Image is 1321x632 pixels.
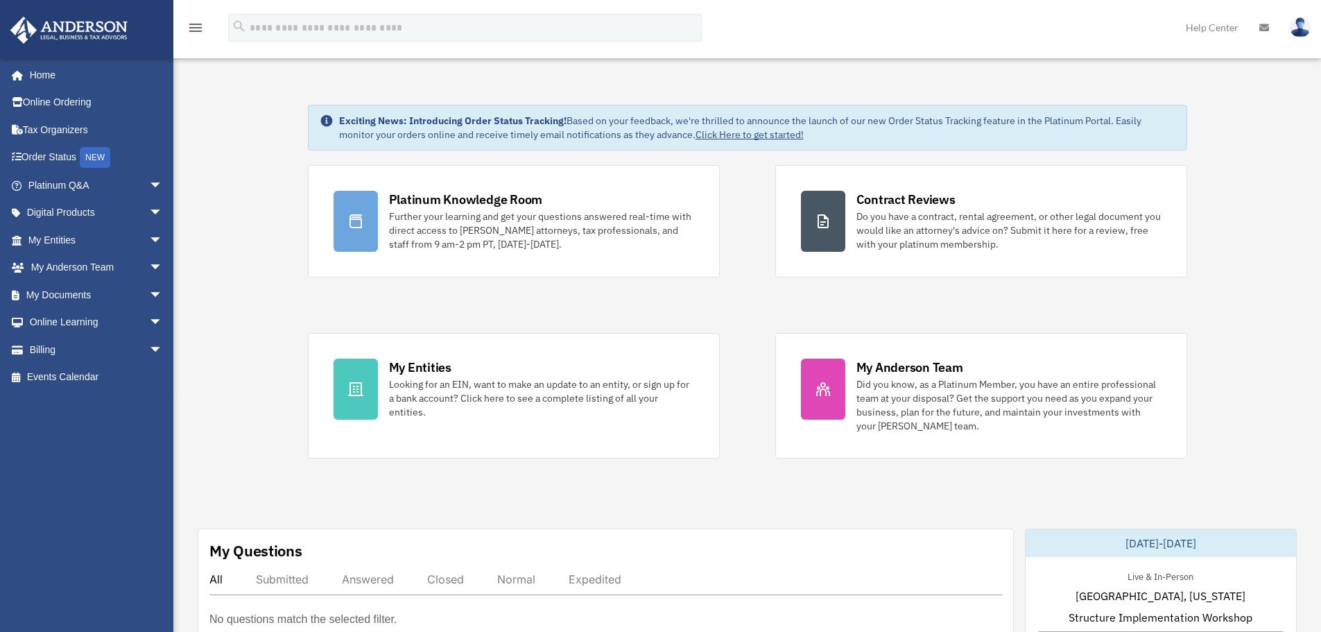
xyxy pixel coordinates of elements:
div: Answered [342,572,394,586]
i: search [232,19,247,34]
a: Platinum Q&Aarrow_drop_down [10,171,184,199]
a: Online Ordering [10,89,184,117]
span: Structure Implementation Workshop [1069,609,1252,626]
a: My Anderson Teamarrow_drop_down [10,254,184,282]
div: My Questions [209,540,302,561]
span: arrow_drop_down [149,254,177,282]
div: Did you know, as a Platinum Member, you have an entire professional team at your disposal? Get th... [856,377,1162,433]
div: Do you have a contract, rental agreement, or other legal document you would like an attorney's ad... [856,210,1162,251]
span: arrow_drop_down [149,226,177,255]
strong: Exciting News: Introducing Order Status Tracking! [339,114,567,127]
div: Contract Reviews [856,191,956,208]
div: NEW [80,147,110,168]
a: My Documentsarrow_drop_down [10,281,184,309]
a: Events Calendar [10,364,184,391]
a: menu [187,24,204,36]
a: Tax Organizers [10,116,184,144]
div: Live & In-Person [1116,568,1205,583]
div: My Entities [389,359,451,376]
a: My Entitiesarrow_drop_down [10,226,184,254]
div: Submitted [256,572,309,586]
span: [GEOGRAPHIC_DATA], [US_STATE] [1076,588,1245,604]
span: arrow_drop_down [149,336,177,364]
i: menu [187,19,204,36]
div: My Anderson Team [856,359,963,376]
div: Platinum Knowledge Room [389,191,543,208]
a: Online Learningarrow_drop_down [10,309,184,336]
img: User Pic [1290,17,1311,37]
p: No questions match the selected filter. [209,610,397,629]
a: Click Here to get started! [696,128,804,141]
div: All [209,572,223,586]
span: arrow_drop_down [149,281,177,309]
div: Expedited [569,572,621,586]
span: arrow_drop_down [149,309,177,337]
div: Looking for an EIN, want to make an update to an entity, or sign up for a bank account? Click her... [389,377,694,419]
a: Platinum Knowledge Room Further your learning and get your questions answered real-time with dire... [308,165,720,277]
a: My Entities Looking for an EIN, want to make an update to an entity, or sign up for a bank accoun... [308,333,720,459]
div: Closed [427,572,464,586]
a: Billingarrow_drop_down [10,336,184,364]
img: Anderson Advisors Platinum Portal [6,17,132,44]
a: My Anderson Team Did you know, as a Platinum Member, you have an entire professional team at your... [775,333,1187,459]
div: Based on your feedback, we're thrilled to announce the launch of our new Order Status Tracking fe... [339,114,1175,142]
a: Digital Productsarrow_drop_down [10,199,184,227]
span: arrow_drop_down [149,171,177,200]
a: Contract Reviews Do you have a contract, rental agreement, or other legal document you would like... [775,165,1187,277]
div: Normal [497,572,535,586]
a: Home [10,61,177,89]
div: Further your learning and get your questions answered real-time with direct access to [PERSON_NAM... [389,210,694,251]
a: Order StatusNEW [10,144,184,172]
span: arrow_drop_down [149,199,177,228]
div: [DATE]-[DATE] [1026,529,1296,557]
